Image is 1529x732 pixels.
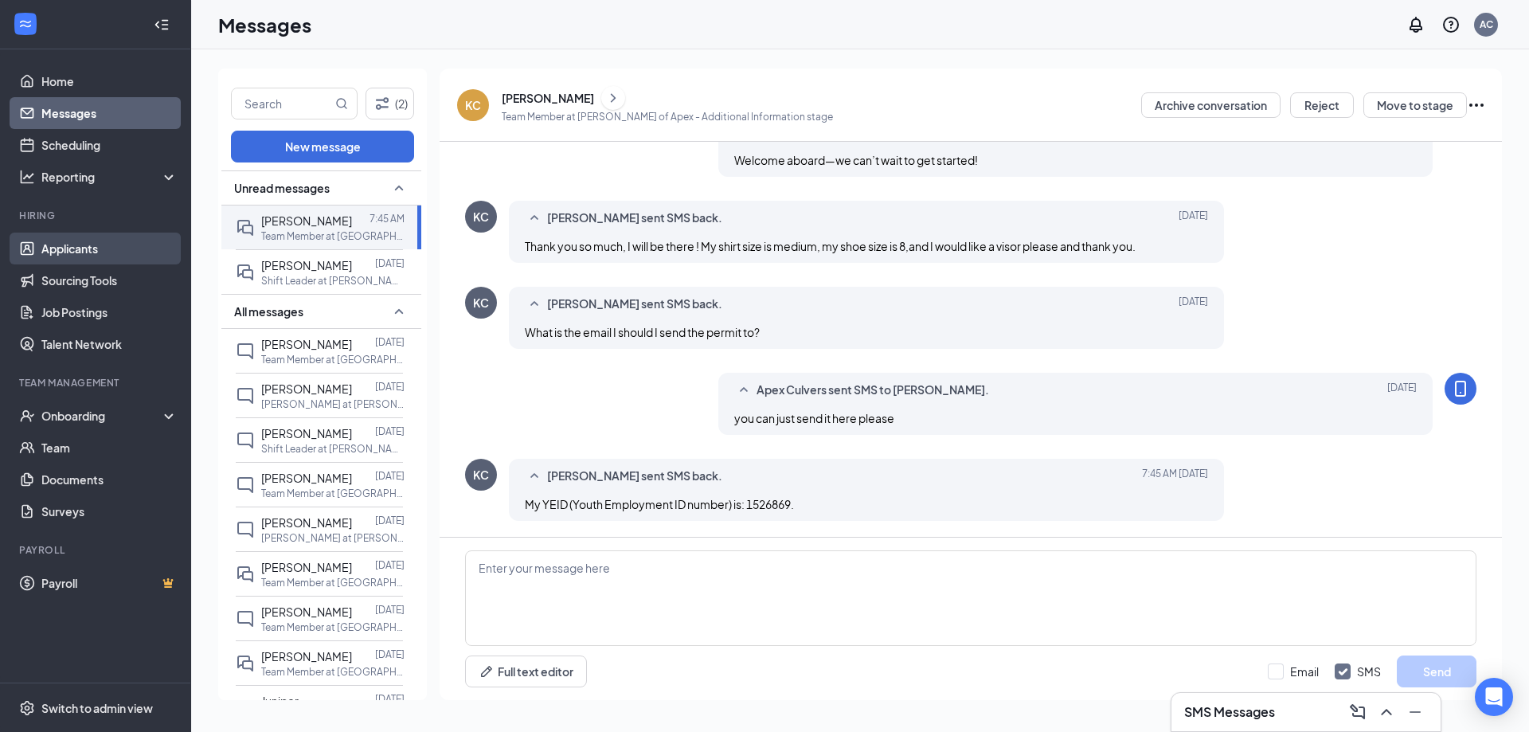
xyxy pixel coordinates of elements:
div: Reporting [41,169,178,185]
svg: QuestionInfo [1441,15,1461,34]
svg: ChevronRight [605,88,621,108]
button: Reject [1290,92,1354,118]
svg: DoubleChat [236,218,255,237]
a: Home [41,65,178,97]
p: [DATE] [375,692,405,706]
h1: Messages [218,11,311,38]
div: Payroll [19,543,174,557]
p: [DATE] [375,256,405,270]
span: [PERSON_NAME] [261,258,352,272]
svg: UserCheck [19,408,35,424]
span: [PERSON_NAME] [261,382,352,396]
p: Shift Leader at [PERSON_NAME] of Apex [261,274,405,288]
svg: Pen [479,663,495,679]
p: Team Member at [GEOGRAPHIC_DATA][PERSON_NAME] of Apex [261,665,405,679]
span: All messages [234,303,303,319]
svg: ChatInactive [236,520,255,539]
a: Applicants [41,233,178,264]
p: [DATE] [375,425,405,438]
p: [DATE] [375,558,405,572]
svg: ChatInactive [236,431,255,450]
span: [DATE] [1179,295,1208,314]
button: Send [1397,656,1476,687]
p: Shift Leader at [PERSON_NAME] of Apex [261,442,405,456]
p: [PERSON_NAME] at [PERSON_NAME] of Apex [261,397,405,411]
div: Switch to admin view [41,700,153,716]
span: [PERSON_NAME] sent SMS back. [547,209,722,228]
p: Team Member at [GEOGRAPHIC_DATA][PERSON_NAME] of Apex [261,576,405,589]
button: Full text editorPen [465,656,587,687]
svg: MagnifyingGlass [335,97,348,110]
div: Onboarding [41,408,164,424]
div: Open Intercom Messenger [1475,678,1513,716]
svg: SmallChevronUp [525,467,544,486]
button: Minimize [1402,699,1428,725]
svg: Settings [19,700,35,716]
svg: Filter [373,94,392,113]
div: [PERSON_NAME] [502,90,594,106]
p: Team Member at [PERSON_NAME] of Apex - Additional Information stage [502,110,833,123]
span: [PERSON_NAME] [261,515,352,530]
svg: ComposeMessage [1348,703,1367,722]
span: What is the email I should I send the permit to? [525,325,760,339]
span: [PERSON_NAME] [261,649,352,663]
svg: DoubleChat [236,263,255,282]
span: [PERSON_NAME] sent SMS back. [547,295,722,314]
button: Filter (2) [366,88,414,119]
svg: ChatInactive [236,342,255,361]
span: Apex Culvers sent SMS to [PERSON_NAME]. [757,381,989,400]
span: [PERSON_NAME] [261,560,352,574]
span: [DATE] 7:45 AM [1142,467,1208,486]
div: KC [473,295,489,311]
span: [PERSON_NAME] [261,426,352,440]
span: Juniper, [PERSON_NAME] [261,694,352,726]
p: [DATE] [375,380,405,393]
svg: WorkstreamLogo [18,16,33,32]
button: ChevronRight [601,86,625,110]
svg: SmallChevronUp [525,209,544,228]
a: Talent Network [41,328,178,360]
svg: Collapse [154,17,170,33]
a: Scheduling [41,129,178,161]
span: [PERSON_NAME] sent SMS back. [547,467,722,486]
span: you can just send it here please [734,411,894,425]
div: Team Management [19,376,174,389]
span: [PERSON_NAME] [261,471,352,485]
p: [DATE] [375,335,405,349]
button: Archive conversation [1141,92,1281,118]
svg: Notifications [1406,15,1425,34]
svg: SmallChevronUp [734,381,753,400]
p: Team Member at [GEOGRAPHIC_DATA][PERSON_NAME] of Apex [261,620,405,634]
div: KC [473,209,489,225]
a: Documents [41,464,178,495]
p: 7:45 AM [370,212,405,225]
svg: ChatInactive [236,386,255,405]
span: [DATE] [1179,209,1208,228]
button: ComposeMessage [1345,699,1371,725]
div: KC [473,467,489,483]
svg: DoubleChat [236,654,255,673]
span: [PERSON_NAME] [261,337,352,351]
svg: SmallChevronUp [389,302,409,321]
p: Team Member at [GEOGRAPHIC_DATA][PERSON_NAME] of Apex [261,487,405,500]
svg: ChevronUp [1377,703,1396,722]
p: [DATE] [375,514,405,527]
svg: Analysis [19,169,35,185]
p: Team Member at [GEOGRAPHIC_DATA][PERSON_NAME] of Apex [261,353,405,366]
svg: SmallChevronUp [525,295,544,314]
p: [DATE] [375,603,405,617]
a: Surveys [41,495,178,527]
a: Messages [41,97,178,129]
svg: MobileSms [1451,379,1470,398]
h3: SMS Messages [1184,703,1275,721]
span: [PERSON_NAME] [261,605,352,619]
div: KC [465,97,481,113]
span: My YEID (Youth Employment ID number) is: 1526869. [525,497,794,511]
p: [DATE] [375,469,405,483]
p: Team Member at [GEOGRAPHIC_DATA][PERSON_NAME] of Apex [261,229,405,243]
svg: Minimize [1406,703,1425,722]
input: Search [232,88,332,119]
p: [DATE] [375,648,405,661]
svg: ChatInactive [236,476,255,495]
span: Thank you so much, I will be there ! My shirt size is medium, my shoe size is 8,and I would like ... [525,239,1136,253]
